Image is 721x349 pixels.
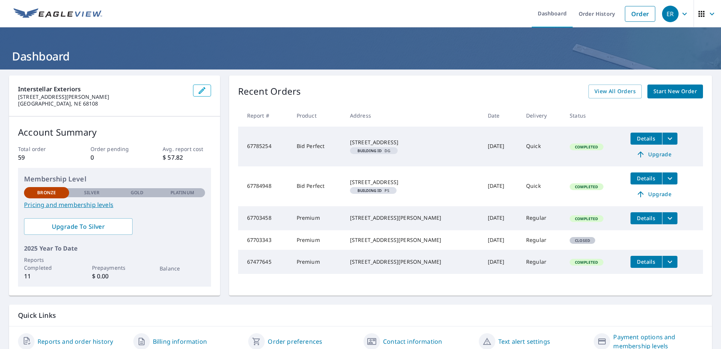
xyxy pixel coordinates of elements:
[662,133,677,145] button: filesDropdownBtn-67785254
[24,256,69,272] p: Reports Completed
[630,212,662,224] button: detailsBtn-67703458
[482,206,520,230] td: [DATE]
[520,104,564,127] th: Delivery
[14,8,102,20] img: EV Logo
[238,230,291,250] td: 67703343
[170,189,194,196] p: Platinum
[662,172,677,184] button: filesDropdownBtn-67784948
[482,250,520,274] td: [DATE]
[588,85,642,98] a: View All Orders
[662,212,677,224] button: filesDropdownBtn-67703458
[350,214,476,222] div: [STREET_ADDRESS][PERSON_NAME]
[24,244,205,253] p: 2025 Year To Date
[570,238,594,243] span: Closed
[520,250,564,274] td: Regular
[350,178,476,186] div: [STREET_ADDRESS]
[238,206,291,230] td: 67703458
[24,272,69,281] p: 11
[520,166,564,206] td: Quick
[594,87,636,96] span: View All Orders
[630,133,662,145] button: detailsBtn-67785254
[635,258,658,265] span: Details
[291,250,344,274] td: Premium
[482,230,520,250] td: [DATE]
[131,189,143,196] p: Gold
[350,236,476,244] div: [STREET_ADDRESS][PERSON_NAME]
[91,145,139,153] p: Order pending
[630,256,662,268] button: detailsBtn-67477645
[238,104,291,127] th: Report #
[635,175,658,182] span: Details
[570,260,602,265] span: Completed
[570,184,602,189] span: Completed
[635,215,658,222] span: Details
[291,104,344,127] th: Product
[18,311,703,320] p: Quick Links
[160,264,205,272] p: Balance
[18,153,66,162] p: 59
[238,250,291,274] td: 67477645
[163,145,211,153] p: Avg. report cost
[24,200,205,209] a: Pricing and membership levels
[91,153,139,162] p: 0
[30,222,127,231] span: Upgrade To Silver
[635,135,658,142] span: Details
[357,189,382,192] em: Building ID
[482,127,520,166] td: [DATE]
[357,149,382,153] em: Building ID
[520,206,564,230] td: Regular
[238,166,291,206] td: 67784948
[18,94,187,100] p: [STREET_ADDRESS][PERSON_NAME]
[350,258,476,266] div: [STREET_ADDRESS][PERSON_NAME]
[498,337,550,346] a: Text alert settings
[630,172,662,184] button: detailsBtn-67784948
[647,85,703,98] a: Start New Order
[350,139,476,146] div: [STREET_ADDRESS]
[291,230,344,250] td: Premium
[630,148,677,160] a: Upgrade
[18,145,66,153] p: Total order
[383,337,442,346] a: Contact information
[482,166,520,206] td: [DATE]
[92,264,137,272] p: Prepayments
[564,104,624,127] th: Status
[662,6,679,22] div: ER
[625,6,655,22] a: Order
[24,174,205,184] p: Membership Level
[291,127,344,166] td: Bid Perfect
[18,100,187,107] p: [GEOGRAPHIC_DATA], NE 68108
[37,189,56,196] p: Bronze
[38,337,113,346] a: Reports and order history
[353,149,395,153] span: DG
[153,337,207,346] a: Billing information
[635,190,673,199] span: Upgrade
[268,337,322,346] a: Order preferences
[238,127,291,166] td: 67785254
[238,85,301,98] p: Recent Orders
[520,127,564,166] td: Quick
[520,230,564,250] td: Regular
[653,87,697,96] span: Start New Order
[18,125,211,139] p: Account Summary
[662,256,677,268] button: filesDropdownBtn-67477645
[570,216,602,221] span: Completed
[291,206,344,230] td: Premium
[482,104,520,127] th: Date
[24,218,133,235] a: Upgrade To Silver
[9,48,712,64] h1: Dashboard
[353,189,394,192] span: PS
[291,166,344,206] td: Bid Perfect
[570,144,602,150] span: Completed
[635,150,673,159] span: Upgrade
[163,153,211,162] p: $ 57.82
[630,188,677,200] a: Upgrade
[84,189,100,196] p: Silver
[344,104,482,127] th: Address
[92,272,137,281] p: $ 0.00
[18,85,187,94] p: Interstellar Exteriors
